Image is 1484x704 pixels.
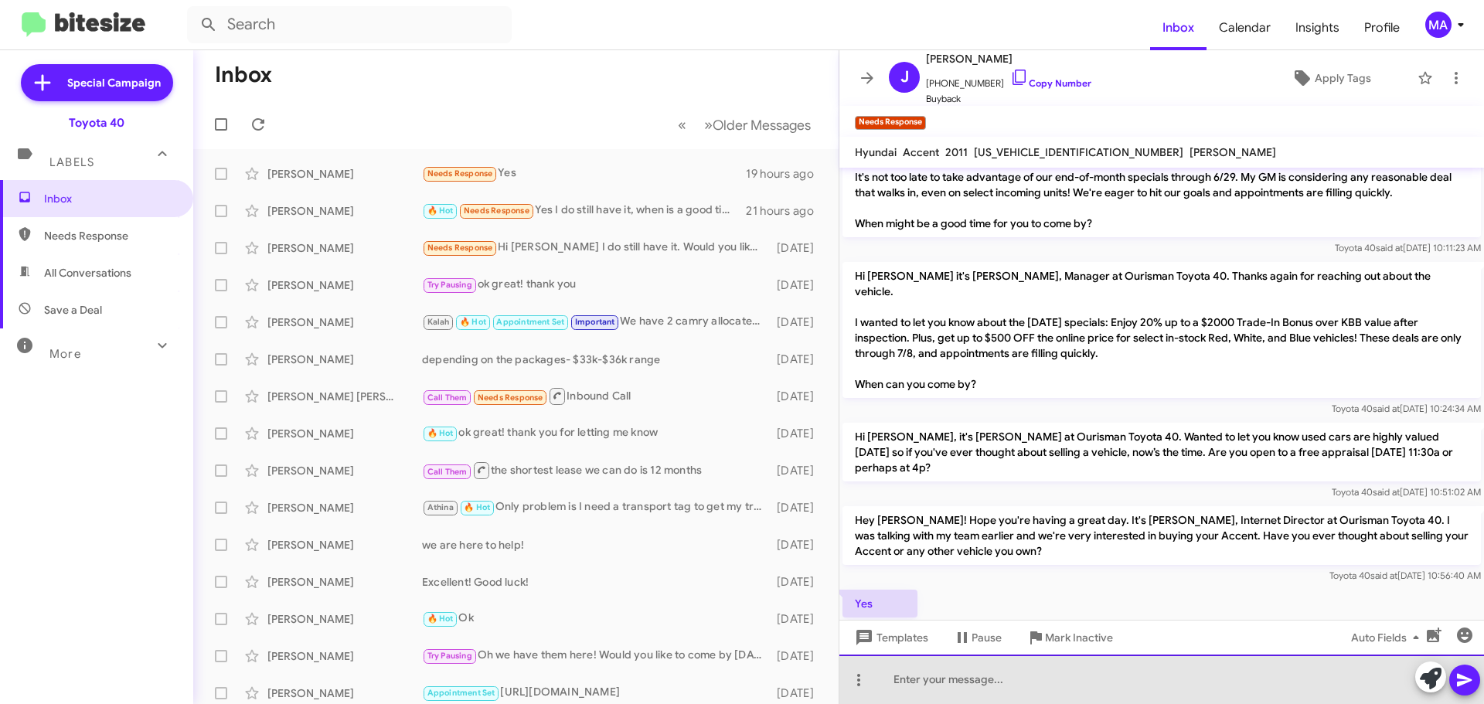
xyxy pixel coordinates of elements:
[422,313,769,331] div: We have 2 camry allocated as well as a corolla hybrid allocated. All have black interior.
[478,393,543,403] span: Needs Response
[842,590,917,617] p: Yes
[464,206,529,216] span: Needs Response
[267,463,422,478] div: [PERSON_NAME]
[267,500,422,515] div: [PERSON_NAME]
[460,317,486,327] span: 🔥 Hot
[422,461,769,480] div: the shortest lease we can do is 12 months
[769,574,826,590] div: [DATE]
[842,262,1481,398] p: Hi [PERSON_NAME] it's [PERSON_NAME], Manager at Ourisman Toyota 40. Thanks again for reaching out...
[44,302,102,318] span: Save a Deal
[769,389,826,404] div: [DATE]
[695,109,820,141] button: Next
[974,145,1183,159] span: [US_VEHICLE_IDENTIFICATION_NUMBER]
[267,203,422,219] div: [PERSON_NAME]
[267,574,422,590] div: [PERSON_NAME]
[769,426,826,441] div: [DATE]
[496,317,564,327] span: Appointment Set
[769,240,826,256] div: [DATE]
[427,280,472,290] span: Try Pausing
[422,647,769,665] div: Oh we have them here! Would you like to come by [DATE]? WE can certainly find you the best options
[1283,5,1352,50] span: Insights
[1373,486,1400,498] span: said at
[1332,486,1481,498] span: Toyota 40 [DATE] 10:51:02 AM
[1315,64,1371,92] span: Apply Tags
[422,386,769,406] div: Inbound Call
[215,63,272,87] h1: Inbox
[1332,403,1481,414] span: Toyota 40 [DATE] 10:24:34 AM
[427,393,468,403] span: Call Them
[769,537,826,553] div: [DATE]
[267,685,422,701] div: [PERSON_NAME]
[746,166,826,182] div: 19 hours ago
[1412,12,1467,38] button: MA
[855,145,897,159] span: Hyundai
[941,624,1014,651] button: Pause
[427,651,472,661] span: Try Pausing
[187,6,512,43] input: Search
[267,352,422,367] div: [PERSON_NAME]
[1373,403,1400,414] span: said at
[427,206,454,216] span: 🔥 Hot
[769,277,826,293] div: [DATE]
[427,467,468,477] span: Call Them
[769,315,826,330] div: [DATE]
[704,115,713,134] span: »
[267,277,422,293] div: [PERSON_NAME]
[427,243,493,253] span: Needs Response
[842,117,1481,237] p: Hi [PERSON_NAME] it's [PERSON_NAME], Manager at Ourisman Toyota 40. Thanks again for reaching out...
[422,574,769,590] div: Excellent! Good luck!
[1339,624,1438,651] button: Auto Fields
[1425,12,1452,38] div: MA
[1207,5,1283,50] a: Calendar
[769,463,826,478] div: [DATE]
[1190,145,1276,159] span: [PERSON_NAME]
[1329,570,1481,581] span: Toyota 40 [DATE] 10:56:40 AM
[67,75,161,90] span: Special Campaign
[972,624,1002,651] span: Pause
[422,498,769,516] div: Only problem is I need a transport tag to get my trade in there
[427,688,495,698] span: Appointment Set
[49,155,94,169] span: Labels
[855,116,926,130] small: Needs Response
[1010,77,1091,89] a: Copy Number
[422,202,746,219] div: Yes I do still have it, when is a good time for me to bring it in? I work till 5:30 during the we...
[746,203,826,219] div: 21 hours ago
[769,352,826,367] div: [DATE]
[44,228,175,243] span: Needs Response
[427,168,493,179] span: Needs Response
[852,624,928,651] span: Templates
[769,648,826,664] div: [DATE]
[842,506,1481,565] p: Hey [PERSON_NAME]! Hope you're having a great day. It's [PERSON_NAME], Internet Director at Ouris...
[1045,624,1113,651] span: Mark Inactive
[1251,64,1410,92] button: Apply Tags
[1370,570,1397,581] span: said at
[1150,5,1207,50] a: Inbox
[839,624,941,651] button: Templates
[575,317,615,327] span: Important
[669,109,820,141] nav: Page navigation example
[769,500,826,515] div: [DATE]
[926,68,1091,91] span: [PHONE_NUMBER]
[422,610,769,627] div: Ok
[842,423,1481,481] p: Hi [PERSON_NAME], it's [PERSON_NAME] at Ourisman Toyota 40. Wanted to let you know used cars are ...
[427,428,454,438] span: 🔥 Hot
[69,115,124,131] div: Toyota 40
[903,145,939,159] span: Accent
[267,389,422,404] div: [PERSON_NAME] [PERSON_NAME]
[669,109,696,141] button: Previous
[678,115,686,134] span: «
[427,317,450,327] span: Kalah
[422,239,769,257] div: Hi [PERSON_NAME] I do still have it. Would you like to see it?
[44,191,175,206] span: Inbox
[1352,5,1412,50] a: Profile
[267,648,422,664] div: [PERSON_NAME]
[427,502,454,512] span: Athina
[267,166,422,182] div: [PERSON_NAME]
[926,49,1091,68] span: [PERSON_NAME]
[1335,242,1481,253] span: Toyota 40 [DATE] 10:11:23 AM
[267,315,422,330] div: [PERSON_NAME]
[926,91,1091,107] span: Buyback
